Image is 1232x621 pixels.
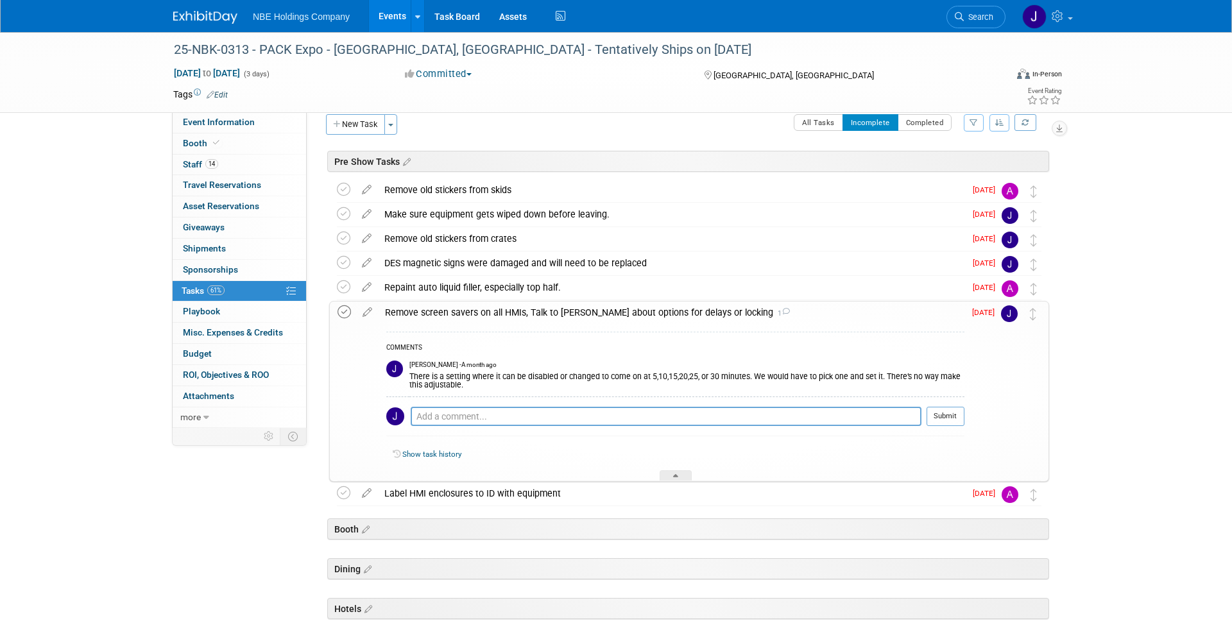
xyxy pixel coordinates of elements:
i: Move task [1031,489,1037,501]
a: Booth [173,133,306,154]
img: Jaron Harthun [1002,207,1018,224]
div: Remove old stickers from crates [378,228,965,250]
div: COMMENTS [386,342,964,355]
span: [DATE] [973,185,1002,194]
span: ROI, Objectives & ROO [183,370,269,380]
button: All Tasks [794,114,843,131]
div: Make sure equipment gets wiped down before leaving. [378,203,965,225]
a: edit [355,488,378,499]
div: 25-NBK-0313 - PACK Expo - [GEOGRAPHIC_DATA], [GEOGRAPHIC_DATA] - Tentatively Ships on [DATE] [169,38,986,62]
button: Submit [927,407,964,426]
i: Move task [1031,259,1037,271]
span: [DATE] [973,283,1002,292]
span: [PERSON_NAME] - A month ago [409,361,497,370]
a: edit [355,282,378,293]
div: Remove screen savers on all HMIs, Talk to [PERSON_NAME] about options for delays or locking [379,302,964,323]
a: Search [946,6,1005,28]
td: Tags [173,88,228,101]
span: [DATE] [972,308,1001,317]
i: Move task [1031,185,1037,198]
a: Budget [173,344,306,364]
button: Incomplete [843,114,898,131]
a: edit [355,184,378,196]
div: Event Rating [1027,88,1061,94]
span: Staff [183,159,218,169]
a: Playbook [173,302,306,322]
span: [DATE] [973,489,1002,498]
img: Andrew Church-Payton [1002,280,1018,297]
a: Edit sections [359,522,370,535]
div: Pre Show Tasks [327,151,1049,172]
a: Attachments [173,386,306,407]
img: John Vargo [1022,4,1047,29]
a: Shipments [173,239,306,259]
span: [GEOGRAPHIC_DATA], [GEOGRAPHIC_DATA] [714,71,874,80]
span: 61% [207,285,225,295]
span: Attachments [183,391,234,401]
span: to [201,68,213,78]
span: Sponsorships [183,264,238,275]
a: Misc. Expenses & Credits [173,323,306,343]
div: There is a setting where it can be disabled or changed to come on at 5,10,15,20,25, or 30 minutes... [409,370,964,390]
div: Repaint auto liquid filler, especially top half. [378,276,965,298]
div: Booth [327,518,1049,540]
img: Andrew Church-Payton [1002,486,1018,503]
span: [DATE] [973,259,1002,268]
td: Toggle Event Tabs [280,428,307,445]
div: Remove old stickers from skids [378,179,965,201]
i: Move task [1030,308,1036,320]
a: Edit [207,90,228,99]
img: Josh Dykstra [1001,305,1018,322]
span: Search [964,12,993,22]
span: Playbook [183,306,220,316]
a: ROI, Objectives & ROO [173,365,306,386]
span: Travel Reservations [183,180,261,190]
span: Misc. Expenses & Credits [183,327,283,337]
a: Refresh [1014,114,1036,131]
span: Shipments [183,243,226,253]
a: edit [355,233,378,244]
img: ExhibitDay [173,11,237,24]
span: 1 [773,309,790,318]
a: Staff14 [173,155,306,175]
img: Josh Dykstra [386,361,403,377]
a: edit [355,257,378,269]
a: Edit sections [361,562,372,575]
a: Edit sections [400,155,411,167]
span: [DATE] [DATE] [173,67,241,79]
a: Tasks61% [173,281,306,302]
a: Sponsorships [173,260,306,280]
span: Giveaways [183,222,225,232]
i: Move task [1031,234,1037,246]
a: Show task history [402,450,461,459]
a: Giveaways [173,217,306,238]
span: 14 [205,159,218,169]
span: Booth [183,138,222,148]
td: Personalize Event Tab Strip [258,428,280,445]
div: Hotels [327,598,1049,619]
span: more [180,412,201,422]
span: Asset Reservations [183,201,259,211]
span: [DATE] [973,210,1002,219]
a: edit [356,307,379,318]
span: Tasks [182,285,225,296]
button: Completed [898,114,952,131]
a: Travel Reservations [173,175,306,196]
img: Format-Inperson.png [1017,69,1030,79]
img: John Vargo [1002,232,1018,248]
a: Event Information [173,112,306,133]
a: Edit sections [361,602,372,615]
span: (3 days) [243,70,269,78]
span: NBE Holdings Company [253,12,350,22]
i: Move task [1031,210,1037,222]
i: Booth reservation complete [213,139,219,146]
div: In-Person [1032,69,1062,79]
span: Event Information [183,117,255,127]
a: edit [355,208,378,220]
div: Dining [327,558,1049,579]
img: John Vargo [386,407,404,425]
button: New Task [326,114,385,135]
img: John Vargo [1002,256,1018,273]
span: [DATE] [973,234,1002,243]
div: Label HMI enclosures to ID with equipment [378,482,965,504]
